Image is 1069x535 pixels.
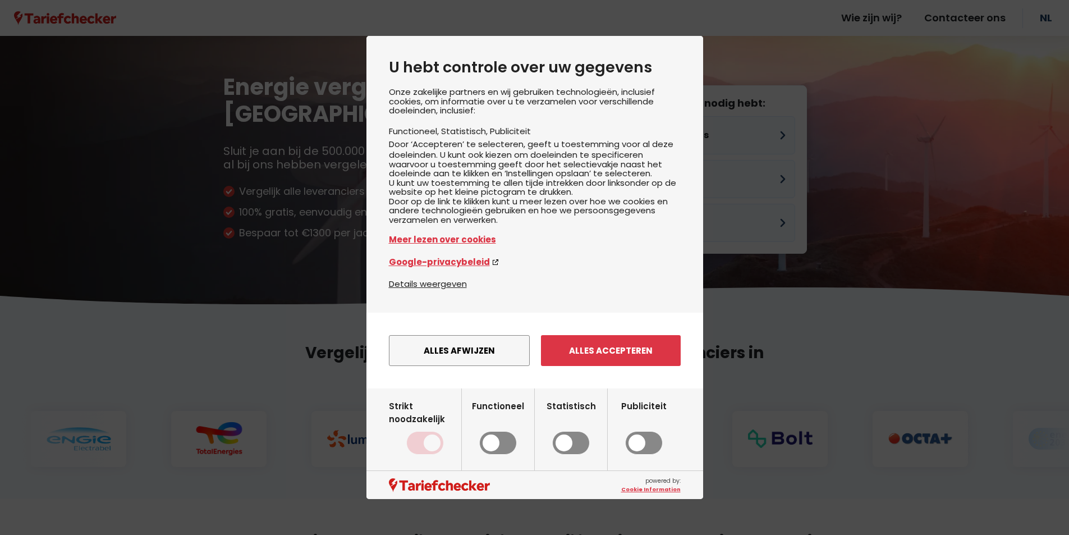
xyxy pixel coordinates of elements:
img: logo [389,478,490,492]
h2: U hebt controle over uw gegevens [389,58,681,76]
li: Publiciteit [490,125,531,137]
span: powered by: [621,477,681,493]
label: Strikt noodzakelijk [389,400,461,455]
button: Alles accepteren [541,335,681,366]
label: Publiciteit [621,400,667,455]
div: menu [366,313,703,388]
li: Functioneel [389,125,441,137]
li: Statistisch [441,125,490,137]
label: Functioneel [472,400,524,455]
label: Statistisch [547,400,596,455]
a: Meer lezen over cookies [389,233,681,246]
button: Details weergeven [389,277,467,290]
button: Alles afwijzen [389,335,530,366]
a: Cookie Information [621,486,681,493]
a: Google-privacybeleid [389,255,681,268]
div: Onze zakelijke partners en wij gebruiken technologieën, inclusief cookies, om informatie over u t... [389,88,681,277]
